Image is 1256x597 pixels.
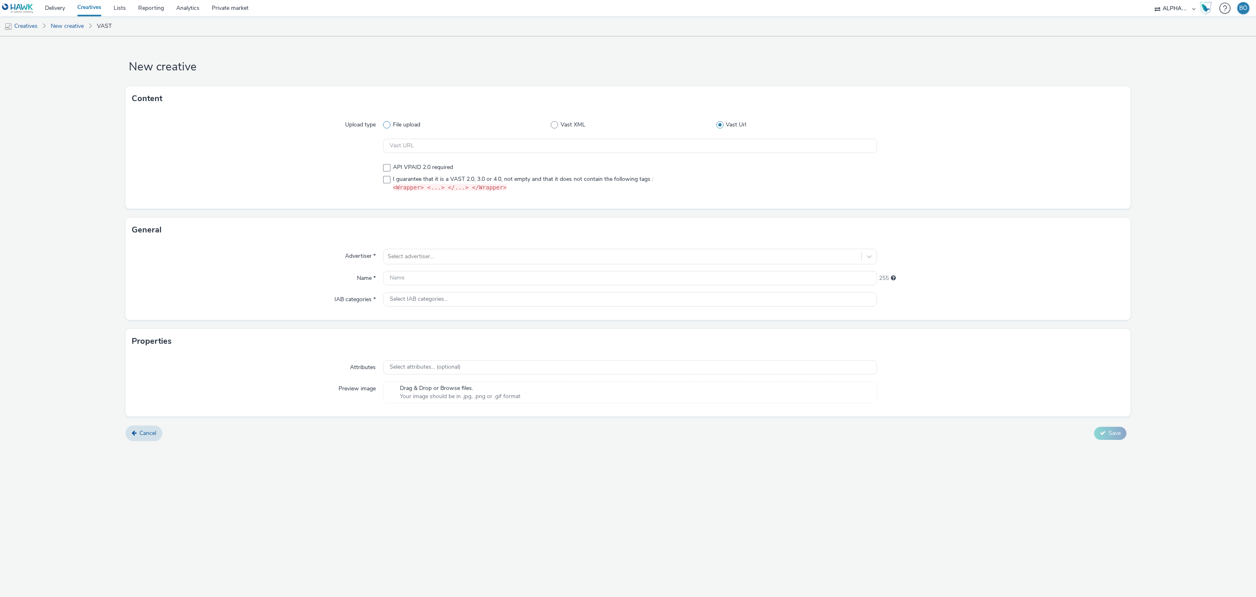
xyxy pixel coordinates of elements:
[1094,427,1126,440] button: Save
[132,335,172,347] h3: Properties
[132,224,161,236] h3: General
[331,292,379,304] label: IAB categories *
[139,429,156,437] span: Cancel
[726,121,746,129] span: Vast Url
[383,271,877,285] input: Name
[1239,2,1247,14] div: BÖ
[400,392,520,401] span: Your image should be in .jpg, .png or .gif format
[393,163,453,171] span: API VPAID 2.0 required
[1108,429,1121,437] span: Save
[879,274,889,282] span: 255
[47,16,88,36] a: New creative
[1200,2,1215,15] a: Hawk Academy
[891,274,896,282] div: Maximum 255 characters
[93,16,116,36] a: VAST
[132,92,162,105] h3: Content
[400,384,520,392] span: Drag & Drop or Browse files.
[335,381,379,393] label: Preview image
[390,364,460,371] span: Select attributes... (optional)
[1200,2,1212,15] img: Hawk Academy
[126,426,162,441] a: Cancel
[390,296,448,303] span: Select IAB categories...
[342,117,379,129] label: Upload type
[393,184,507,191] code: <Wrapper> <...> </...> </Wrapper>
[342,249,379,260] label: Advertiser *
[561,121,585,129] span: Vast XML
[383,139,877,153] input: Vast URL
[126,59,1130,75] h1: New creative
[393,121,420,129] span: File upload
[354,271,379,282] label: Name *
[393,175,653,192] span: I guarantee that it is a VAST 2.0, 3.0 or 4.0, not empty and that it does not contain the followi...
[2,3,34,14] img: undefined Logo
[347,360,379,372] label: Attributes
[4,23,12,31] img: mobile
